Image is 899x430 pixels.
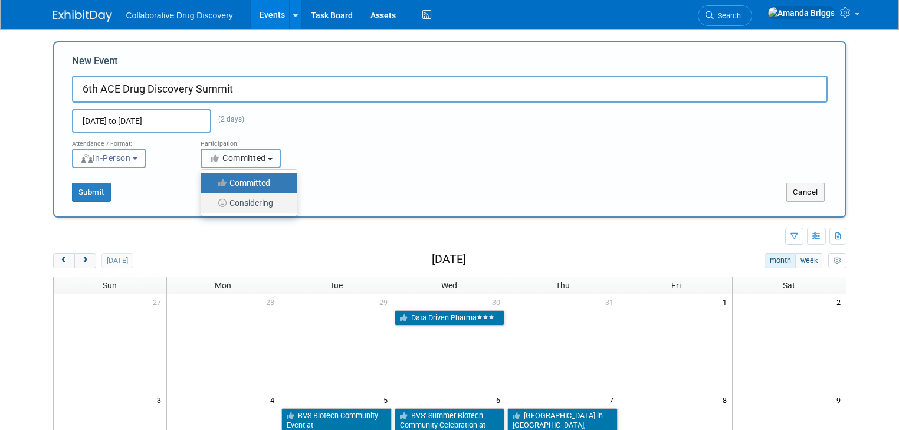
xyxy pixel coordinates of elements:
[80,153,131,163] span: In-Person
[491,294,506,309] span: 30
[72,109,211,133] input: Start Date - End Date
[721,294,732,309] span: 1
[395,310,505,326] a: Data Driven Pharma
[215,281,231,290] span: Mon
[767,6,835,19] img: Amanda Briggs
[671,281,681,290] span: Fri
[786,183,825,202] button: Cancel
[53,253,75,268] button: prev
[495,392,506,407] span: 6
[721,392,732,407] span: 8
[207,195,285,211] label: Considering
[201,133,312,148] div: Participation:
[834,257,841,265] i: Personalize Calendar
[152,294,166,309] span: 27
[765,253,796,268] button: month
[835,392,846,407] span: 9
[382,392,393,407] span: 5
[53,10,112,22] img: ExhibitDay
[441,281,457,290] span: Wed
[783,281,795,290] span: Sat
[330,281,343,290] span: Tue
[604,294,619,309] span: 31
[795,253,822,268] button: week
[72,183,111,202] button: Submit
[211,115,244,123] span: (2 days)
[556,281,570,290] span: Thu
[209,153,266,163] span: Committed
[207,175,285,191] label: Committed
[72,76,828,103] input: Name of Trade Show / Conference
[698,5,752,26] a: Search
[201,149,281,168] button: Committed
[269,392,280,407] span: 4
[378,294,393,309] span: 29
[72,133,183,148] div: Attendance / Format:
[835,294,846,309] span: 2
[101,253,133,268] button: [DATE]
[608,392,619,407] span: 7
[432,253,466,266] h2: [DATE]
[103,281,117,290] span: Sun
[126,11,233,20] span: Collaborative Drug Discovery
[828,253,846,268] button: myCustomButton
[72,149,146,168] button: In-Person
[265,294,280,309] span: 28
[156,392,166,407] span: 3
[72,54,118,73] label: New Event
[714,11,741,20] span: Search
[74,253,96,268] button: next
